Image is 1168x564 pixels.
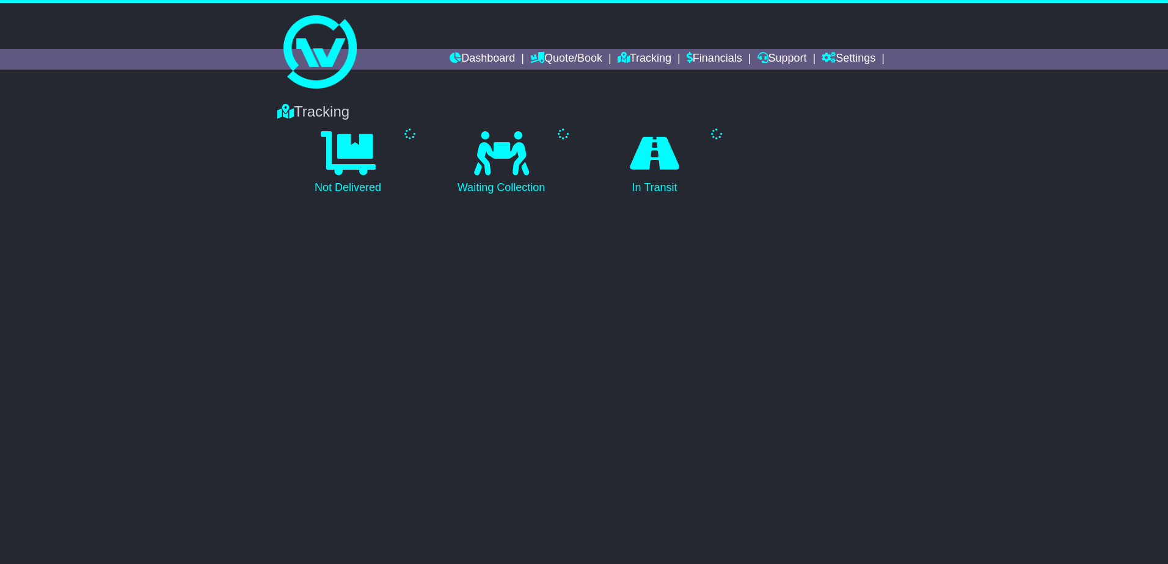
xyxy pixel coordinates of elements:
[584,127,725,199] a: In Transit
[822,49,875,70] a: Settings
[687,49,742,70] a: Financials
[277,127,418,199] a: Not Delivered
[757,49,807,70] a: Support
[450,49,515,70] a: Dashboard
[431,127,572,199] a: Waiting Collection
[271,103,897,121] div: Tracking
[530,49,602,70] a: Quote/Book
[618,49,671,70] a: Tracking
